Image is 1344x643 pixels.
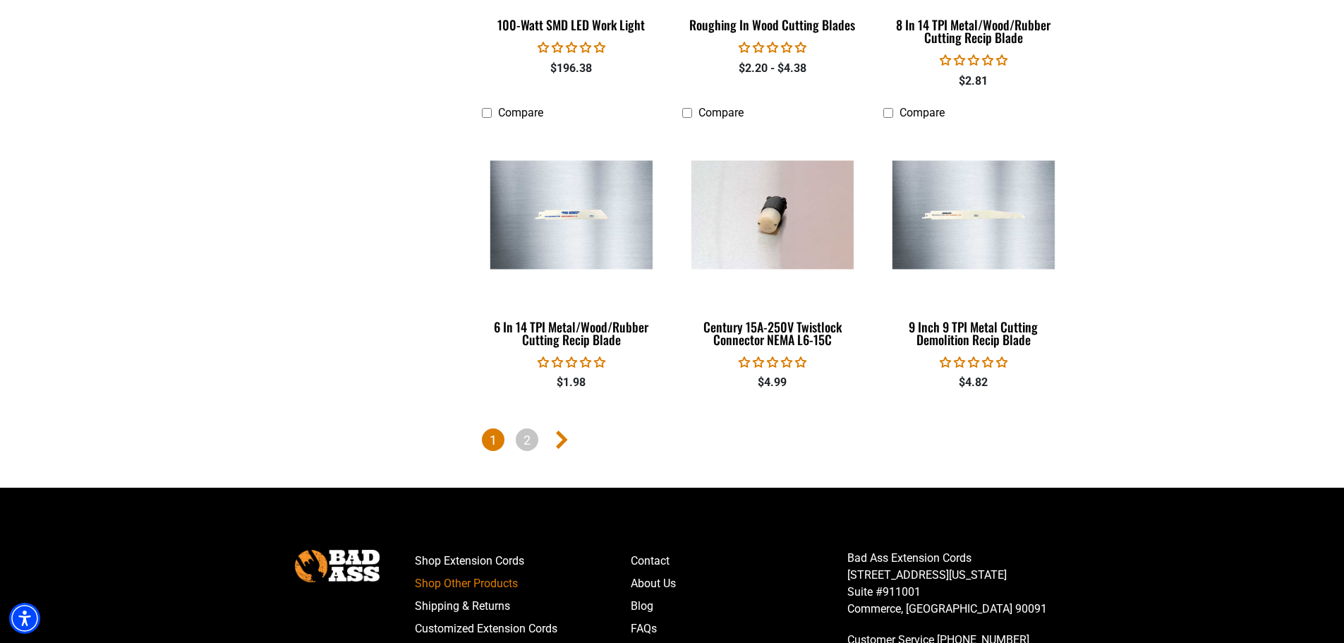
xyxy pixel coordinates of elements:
span: Compare [498,106,543,119]
a: FAQs [631,618,847,640]
a: Customized Extension Cords [415,618,631,640]
div: $1.98 [482,374,662,391]
a: Shop Extension Cords [415,550,631,572]
span: 0.00 stars [739,356,806,369]
img: Bad Ass Extension Cords [295,550,380,582]
a: Blog [631,595,847,618]
a: Century 15A-250V Twistlock Connector NEMA L6-15C Century 15A-250V Twistlock Connector NEMA L6-15C [682,127,862,354]
div: 6 In 14 TPI Metal/Wood/Rubber Cutting Recip Blade [482,320,662,346]
p: Bad Ass Extension Cords [STREET_ADDRESS][US_STATE] Suite #911001 Commerce, [GEOGRAPHIC_DATA] 90091 [847,550,1064,618]
a: Page 2 [516,428,538,451]
nav: Pagination [482,428,1064,454]
div: 9 Inch 9 TPI Metal Cutting Demolition Recip Blade [883,320,1063,346]
span: Page 1 [482,428,504,451]
a: Next page [550,428,572,451]
div: 100-Watt SMD LED Work Light [482,18,662,31]
span: Compare [900,106,945,119]
a: About Us [631,572,847,595]
span: Compare [698,106,744,119]
span: 0.00 stars [538,41,605,54]
img: Century 15A-250V Twistlock Connector NEMA L6-15C [684,161,861,270]
div: $4.82 [883,374,1063,391]
div: Accessibility Menu [9,603,40,634]
div: 8 In 14 TPI Metal/Wood/Rubber Cutting Recip Blade [883,18,1063,44]
div: $2.81 [883,73,1063,90]
div: $196.38 [482,60,662,77]
span: 0.00 stars [940,356,1007,369]
span: 0.00 stars [739,41,806,54]
img: 6 In 14 TPI Metal/Wood/Rubber Cutting Recip Blade [483,161,660,270]
span: 0.00 stars [538,356,605,369]
div: Century 15A-250V Twistlock Connector NEMA L6-15C [682,320,862,346]
a: Contact [631,550,847,572]
img: 9 Inch 9 TPI Metal Cutting Demolition Recip Blade [885,161,1063,270]
a: 9 Inch 9 TPI Metal Cutting Demolition Recip Blade 9 Inch 9 TPI Metal Cutting Demolition Recip Blade [883,127,1063,354]
a: Shop Other Products [415,572,631,595]
span: 0.00 stars [940,54,1007,67]
a: Shipping & Returns [415,595,631,618]
a: 6 In 14 TPI Metal/Wood/Rubber Cutting Recip Blade 6 In 14 TPI Metal/Wood/Rubber Cutting Recip Blade [482,127,662,354]
div: $4.99 [682,374,862,391]
div: Roughing In Wood Cutting Blades [682,18,862,31]
div: $2.20 - $4.38 [682,60,862,77]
